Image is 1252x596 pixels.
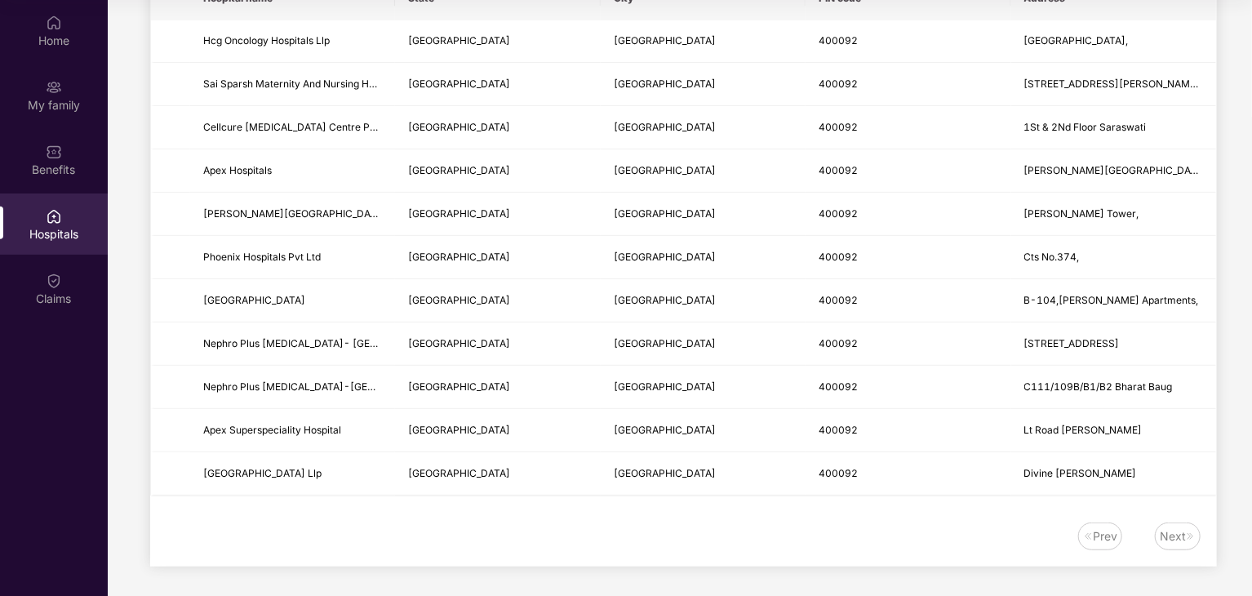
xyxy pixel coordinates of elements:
[408,121,510,133] span: [GEOGRAPHIC_DATA]
[1011,63,1216,106] td: 1St Floor,Trupti Building,Sai Baba Nagar,
[819,78,858,90] span: 400092
[1011,106,1216,149] td: 1St & 2Nd Floor Saraswati
[46,144,62,160] img: svg+xml;base64,PHN2ZyBpZD0iQmVuZWZpdHMiIHhtbG5zPSJodHRwOi8vd3d3LnczLm9yZy8yMDAwL3N2ZyIgd2lkdGg9Ij...
[1024,380,1173,393] span: C111/109B/B1/B2 Bharat Baug
[408,424,510,436] span: [GEOGRAPHIC_DATA]
[395,149,600,193] td: Maharashtra
[408,337,510,349] span: [GEOGRAPHIC_DATA]
[46,273,62,289] img: svg+xml;base64,PHN2ZyBpZD0iQ2xhaW0iIHhtbG5zPSJodHRwOi8vd3d3LnczLm9yZy8yMDAwL3N2ZyIgd2lkdGg9IjIwIi...
[819,121,858,133] span: 400092
[395,322,600,366] td: Maharashtra
[395,409,600,452] td: Maharashtra
[1186,532,1196,541] img: svg+xml;base64,PHN2ZyB4bWxucz0iaHR0cDovL3d3dy53My5vcmcvMjAwMC9zdmciIHdpZHRoPSIxNiIgaGVpZ2h0PSIxNi...
[1011,20,1216,64] td: Holy Cross Road,
[408,164,510,176] span: [GEOGRAPHIC_DATA]
[1024,294,1199,306] span: B-104,[PERSON_NAME] Apartments,
[614,337,716,349] span: [GEOGRAPHIC_DATA]
[1083,532,1093,541] img: svg+xml;base64,PHN2ZyB4bWxucz0iaHR0cDovL3d3dy53My5vcmcvMjAwMC9zdmciIHdpZHRoPSIxNiIgaGVpZ2h0PSIxNi...
[395,236,600,279] td: Maharashtra
[395,106,600,149] td: Maharashtra
[46,208,62,225] img: svg+xml;base64,PHN2ZyBpZD0iSG9zcGl0YWxzIiB4bWxucz0iaHR0cDovL3d3dy53My5vcmcvMjAwMC9zdmciIHdpZHRoPS...
[190,63,395,106] td: Sai Sparsh Maternity And Nursing Home
[203,467,322,479] span: [GEOGRAPHIC_DATA] Llp
[1011,322,1216,366] td: G2, Plot No. 66, Svapnalok Building No.1A
[408,380,510,393] span: [GEOGRAPHIC_DATA]
[1160,527,1186,545] div: Next
[395,452,600,496] td: Maharashtra
[1024,207,1139,220] span: [PERSON_NAME] Tower,
[408,251,510,263] span: [GEOGRAPHIC_DATA]
[819,337,858,349] span: 400092
[190,322,395,366] td: Nephro Plus Dialysis Center- Borivali West
[1011,452,1216,496] td: Divine Jalpa Buld
[614,251,716,263] span: [GEOGRAPHIC_DATA]
[395,366,600,409] td: Maharashtra
[395,279,600,322] td: Maharashtra
[408,78,510,90] span: [GEOGRAPHIC_DATA]
[395,193,600,236] td: Maharashtra
[614,164,716,176] span: [GEOGRAPHIC_DATA]
[614,424,716,436] span: [GEOGRAPHIC_DATA]
[203,207,386,220] span: [PERSON_NAME][GEOGRAPHIC_DATA]
[395,63,600,106] td: Maharashtra
[819,424,858,436] span: 400092
[601,366,806,409] td: Mumbai
[1024,424,1143,436] span: Lt Road [PERSON_NAME]
[46,79,62,96] img: svg+xml;base64,PHN2ZyB3aWR0aD0iMjAiIGhlaWdodD0iMjAiIHZpZXdCb3g9IjAgMCAyMCAyMCIgZmlsbD0ibm9uZSIgeG...
[203,337,455,349] span: Nephro Plus [MEDICAL_DATA]- [GEOGRAPHIC_DATA]
[601,193,806,236] td: Mumbai
[614,34,716,47] span: [GEOGRAPHIC_DATA]
[1011,279,1216,322] td: B-104,Gomti Apartments,
[395,20,600,64] td: Maharashtra
[614,121,716,133] span: [GEOGRAPHIC_DATA]
[190,279,395,322] td: Arihant Eye Care Centre
[203,164,272,176] span: Apex Hospitals
[203,121,396,133] span: Cellcure [MEDICAL_DATA] Centre Pvt Ltd
[190,452,395,496] td: Jeevanam Hospital & Research Centre Llp
[614,207,716,220] span: [GEOGRAPHIC_DATA]
[1011,236,1216,279] td: Cts No.374,
[203,380,452,393] span: Nephro Plus [MEDICAL_DATA]-[GEOGRAPHIC_DATA]
[1011,193,1216,236] td: Sidhivinayak Tower,
[819,207,858,220] span: 400092
[1024,251,1080,263] span: Cts No.374,
[1024,34,1129,47] span: [GEOGRAPHIC_DATA],
[614,467,716,479] span: [GEOGRAPHIC_DATA]
[819,467,858,479] span: 400092
[819,380,858,393] span: 400092
[601,279,806,322] td: Mumbai
[614,78,716,90] span: [GEOGRAPHIC_DATA]
[1093,527,1117,545] div: Prev
[819,164,858,176] span: 400092
[408,34,510,47] span: [GEOGRAPHIC_DATA]
[819,251,858,263] span: 400092
[601,236,806,279] td: Mumbai
[408,467,510,479] span: [GEOGRAPHIC_DATA]
[819,294,858,306] span: 400092
[408,207,510,220] span: [GEOGRAPHIC_DATA]
[601,20,806,64] td: Mumbai
[614,294,716,306] span: [GEOGRAPHIC_DATA]
[190,409,395,452] td: Apex Superspeciality Hospital
[819,34,858,47] span: 400092
[203,34,330,47] span: Hcg Oncology Hospitals Llp
[1024,467,1137,479] span: Divine [PERSON_NAME]
[190,366,395,409] td: Nephro Plus Dialysis Center-Borivali West
[601,63,806,106] td: Mumbai
[203,251,321,263] span: Phoenix Hospitals Pvt Ltd
[203,78,389,90] span: Sai Sparsh Maternity And Nursing Home
[614,380,716,393] span: [GEOGRAPHIC_DATA]
[408,294,510,306] span: [GEOGRAPHIC_DATA]
[1024,337,1120,349] span: [STREET_ADDRESS]
[203,424,341,436] span: Apex Superspeciality Hospital
[190,20,395,64] td: Hcg Oncology Hospitals Llp
[601,149,806,193] td: Mumbai
[601,452,806,496] td: Mumbai
[190,193,395,236] td: Dhanashri Hospital
[1011,149,1216,193] td: Vaishali Heights,Near Standard Chartered Bank,
[1024,121,1147,133] span: 1St & 2Nd Floor Saraswati
[1011,409,1216,452] td: Lt Road Babhai Naka
[1011,366,1216,409] td: C111/109B/B1/B2 Bharat Baug
[190,149,395,193] td: Apex Hospitals
[601,409,806,452] td: Mumbai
